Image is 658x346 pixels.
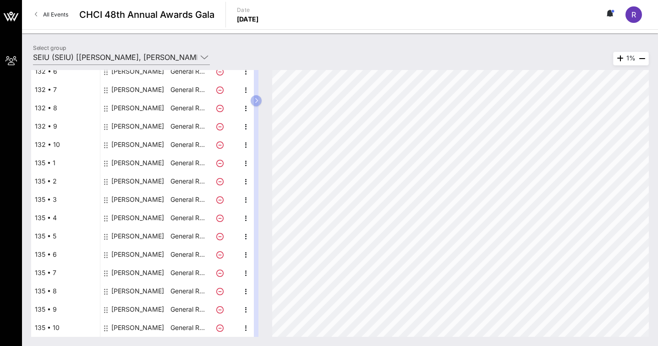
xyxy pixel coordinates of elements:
p: General R… [169,319,206,337]
div: 135 • 10 [31,319,100,337]
div: 135 • 3 [31,190,100,209]
div: Grisell Rodriguez [111,245,164,264]
div: 135 • 1 [31,154,100,172]
div: Max Arias [111,99,164,117]
div: 135 • 9 [31,300,100,319]
div: 1% [613,52,649,65]
div: 135 • 5 [31,227,100,245]
p: General R… [169,300,206,319]
div: 132 • 6 [31,62,100,81]
div: 135 • 4 [31,209,100,227]
p: Date [237,5,259,15]
p: General R… [169,282,206,300]
div: Israel Melendez [111,264,164,282]
div: Faith Culbreath [111,154,164,172]
div: 135 • 7 [31,264,100,282]
div: Joshua Bernstein [111,319,164,337]
div: Roxana Rivera [111,62,164,81]
div: Mairym Ramos [111,300,164,319]
span: r [631,10,636,19]
label: Select group [33,44,66,51]
div: Stephanie Felix [111,135,164,154]
p: General R… [169,135,206,154]
div: Susan Naranjo [111,81,164,99]
a: All Events [29,7,74,22]
p: General R… [169,62,206,81]
div: 132 • 10 [31,135,100,154]
p: General R… [169,117,206,135]
div: Becky Wasserman [111,117,164,135]
p: General R… [169,154,206,172]
div: Jaime Contreras [111,227,164,245]
span: All Events [43,11,68,18]
p: General R… [169,81,206,99]
div: Lety Salcedo [111,190,164,209]
div: 132 • 7 [31,81,100,99]
div: Graciela Vergara [111,282,164,300]
span: CHCI 48th Annual Awards Gala [79,8,214,22]
div: 132 • 8 [31,99,100,117]
div: Jennifer Gonclaves [111,172,164,190]
p: General R… [169,227,206,245]
p: General R… [169,172,206,190]
div: r [625,6,642,23]
div: 135 • 8 [31,282,100,300]
div: 135 • 2 [31,172,100,190]
p: General R… [169,245,206,264]
div: 135 • 6 [31,245,100,264]
div: 132 • 9 [31,117,100,135]
p: General R… [169,99,206,117]
p: General R… [169,190,206,209]
p: General R… [169,209,206,227]
div: Brenda Bedollasoto [111,209,164,227]
p: General R… [169,264,206,282]
p: [DATE] [237,15,259,24]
